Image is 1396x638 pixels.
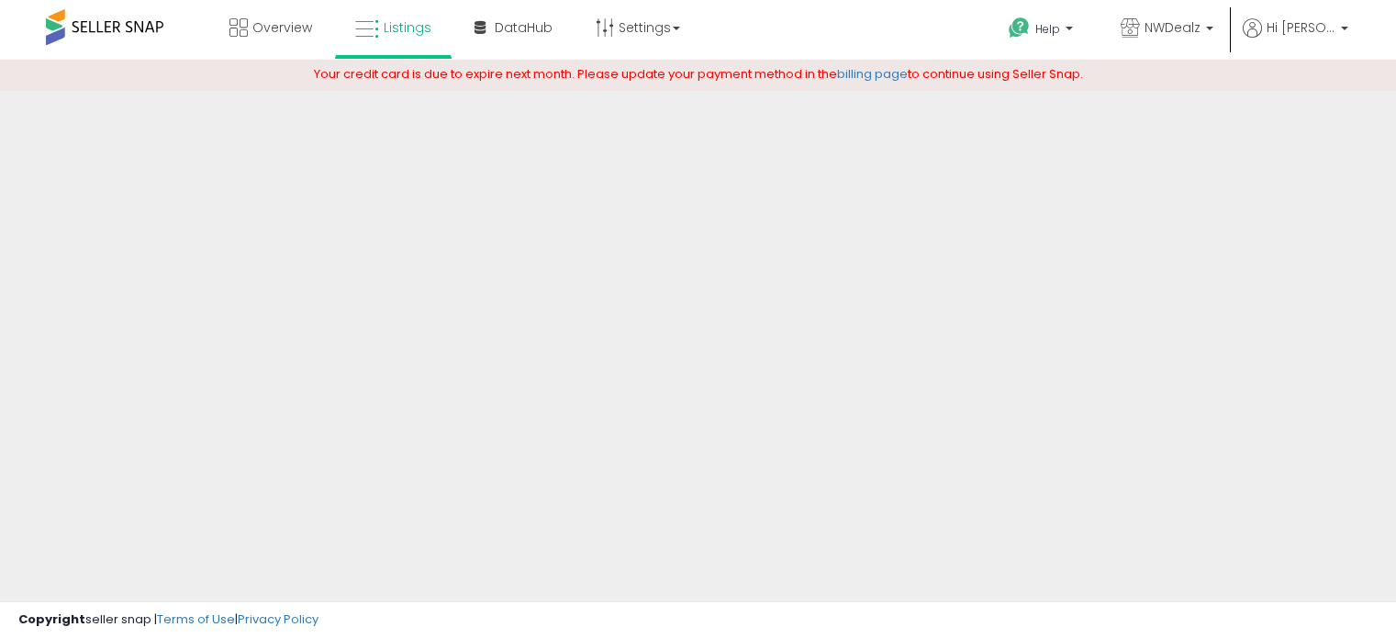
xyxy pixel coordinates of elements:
[1243,18,1348,60] a: Hi [PERSON_NAME]
[495,18,553,37] span: DataHub
[314,65,1083,83] span: Your credit card is due to expire next month. Please update your payment method in the to continu...
[18,611,318,629] div: seller snap | |
[837,65,908,83] a: billing page
[252,18,312,37] span: Overview
[994,3,1091,60] a: Help
[1267,18,1335,37] span: Hi [PERSON_NAME]
[384,18,431,37] span: Listings
[1145,18,1201,37] span: NWDealz
[18,610,85,628] strong: Copyright
[157,610,235,628] a: Terms of Use
[238,610,318,628] a: Privacy Policy
[1035,21,1060,37] span: Help
[1008,17,1031,39] i: Get Help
